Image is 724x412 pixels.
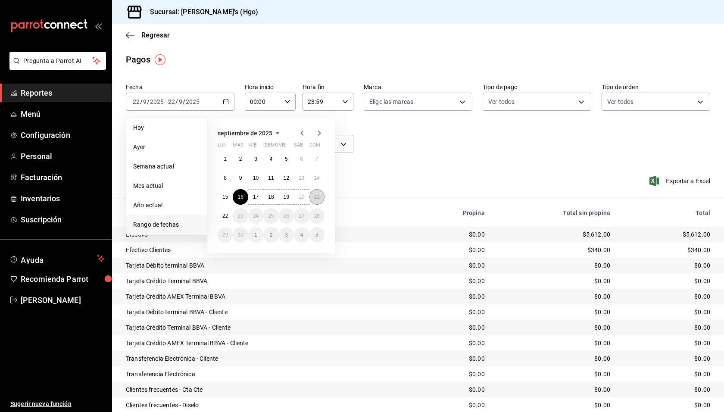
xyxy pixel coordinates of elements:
span: Elige las marcas [369,97,413,106]
span: / [183,98,185,105]
button: 18 de septiembre de 2025 [263,189,278,205]
div: $0.00 [425,354,485,363]
div: $0.00 [624,277,710,285]
span: Configuración [21,129,105,141]
div: $0.00 [425,370,485,378]
input: -- [178,98,183,105]
abbr: 11 de septiembre de 2025 [268,175,274,181]
div: $5,612.00 [624,230,710,239]
div: $0.00 [624,261,710,270]
label: Fecha [126,84,234,90]
button: 5 de octubre de 2025 [309,227,325,243]
abbr: 17 de septiembre de 2025 [253,194,259,200]
div: Total [624,209,710,216]
div: $0.00 [624,370,710,378]
div: $0.00 [425,230,485,239]
abbr: 12 de septiembre de 2025 [284,175,289,181]
abbr: 7 de septiembre de 2025 [315,156,318,162]
div: $340.00 [499,246,610,254]
label: Hora fin [303,84,353,90]
div: $0.00 [425,339,485,347]
abbr: 28 de septiembre de 2025 [314,213,320,219]
div: $0.00 [425,308,485,316]
abbr: 1 de septiembre de 2025 [224,156,227,162]
span: Reportes [21,87,105,99]
div: Tarjeta Débito terminal BBVA [126,261,411,270]
button: 7 de septiembre de 2025 [309,151,325,167]
div: $0.00 [624,401,710,409]
span: / [175,98,178,105]
abbr: 4 de septiembre de 2025 [270,156,273,162]
button: 27 de septiembre de 2025 [294,208,309,224]
abbr: sábado [294,142,303,151]
button: 8 de septiembre de 2025 [218,170,233,186]
div: Tarjeta Crédito Terminal BBVA - Cliente [126,323,411,332]
div: Tarjeta Crédito AMEX Terminal BBVA [126,292,411,301]
button: Pregunta a Parrot AI [9,52,106,70]
button: 29 de septiembre de 2025 [218,227,233,243]
div: Tarjeta Débito terminal BBVA - Cliente [126,308,411,316]
button: Exportar a Excel [651,176,710,186]
abbr: 27 de septiembre de 2025 [299,213,304,219]
button: 12 de septiembre de 2025 [279,170,294,186]
input: ---- [150,98,164,105]
abbr: 24 de septiembre de 2025 [253,213,259,219]
span: Ver todos [488,97,515,106]
abbr: 1 de octubre de 2025 [254,232,257,238]
label: Tipo de pago [483,84,591,90]
div: $0.00 [425,385,485,394]
span: / [140,98,143,105]
abbr: 14 de septiembre de 2025 [314,175,320,181]
abbr: 3 de octubre de 2025 [285,232,288,238]
span: Sugerir nueva función [10,400,105,409]
button: 19 de septiembre de 2025 [279,189,294,205]
button: Regresar [126,31,170,39]
div: $0.00 [624,385,710,394]
img: Tooltip marker [155,54,165,65]
abbr: 19 de septiembre de 2025 [284,194,289,200]
button: 24 de septiembre de 2025 [248,208,263,224]
div: $0.00 [499,292,610,301]
div: $0.00 [499,308,610,316]
abbr: lunes [218,142,227,151]
div: $0.00 [624,339,710,347]
button: 17 de septiembre de 2025 [248,189,263,205]
div: Tarjeta Crédito AMEX Terminal BBVA - Cliente [126,339,411,347]
div: $0.00 [499,261,610,270]
button: 22 de septiembre de 2025 [218,208,233,224]
button: 10 de septiembre de 2025 [248,170,263,186]
abbr: 6 de septiembre de 2025 [300,156,303,162]
div: $0.00 [425,246,485,254]
div: $0.00 [425,261,485,270]
div: $0.00 [624,308,710,316]
span: Mes actual [133,181,200,190]
abbr: 16 de septiembre de 2025 [237,194,243,200]
div: Clientes frecuentes - Diselo [126,401,411,409]
abbr: 3 de septiembre de 2025 [254,156,257,162]
div: $0.00 [499,370,610,378]
abbr: miércoles [248,142,256,151]
span: - [165,98,167,105]
abbr: 2 de octubre de 2025 [270,232,273,238]
span: Facturación [21,172,105,183]
button: 4 de octubre de 2025 [294,227,309,243]
span: septiembre de 2025 [218,130,272,137]
span: Recomienda Parrot [21,273,105,285]
div: Transferencia Electrónica - Cliente [126,354,411,363]
a: Pregunta a Parrot AI [6,62,106,72]
abbr: 30 de septiembre de 2025 [237,232,243,238]
span: Ver todos [607,97,633,106]
input: ---- [185,98,200,105]
button: 20 de septiembre de 2025 [294,189,309,205]
h3: Sucursal: [PERSON_NAME]'s (Hgo) [143,7,258,17]
div: $0.00 [425,292,485,301]
button: 16 de septiembre de 2025 [233,189,248,205]
div: Clientes frecuentes - Cta Cte [126,385,411,394]
abbr: 13 de septiembre de 2025 [299,175,304,181]
button: 9 de septiembre de 2025 [233,170,248,186]
div: $0.00 [499,277,610,285]
span: [PERSON_NAME] [21,294,105,306]
button: 3 de septiembre de 2025 [248,151,263,167]
span: Suscripción [21,214,105,225]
